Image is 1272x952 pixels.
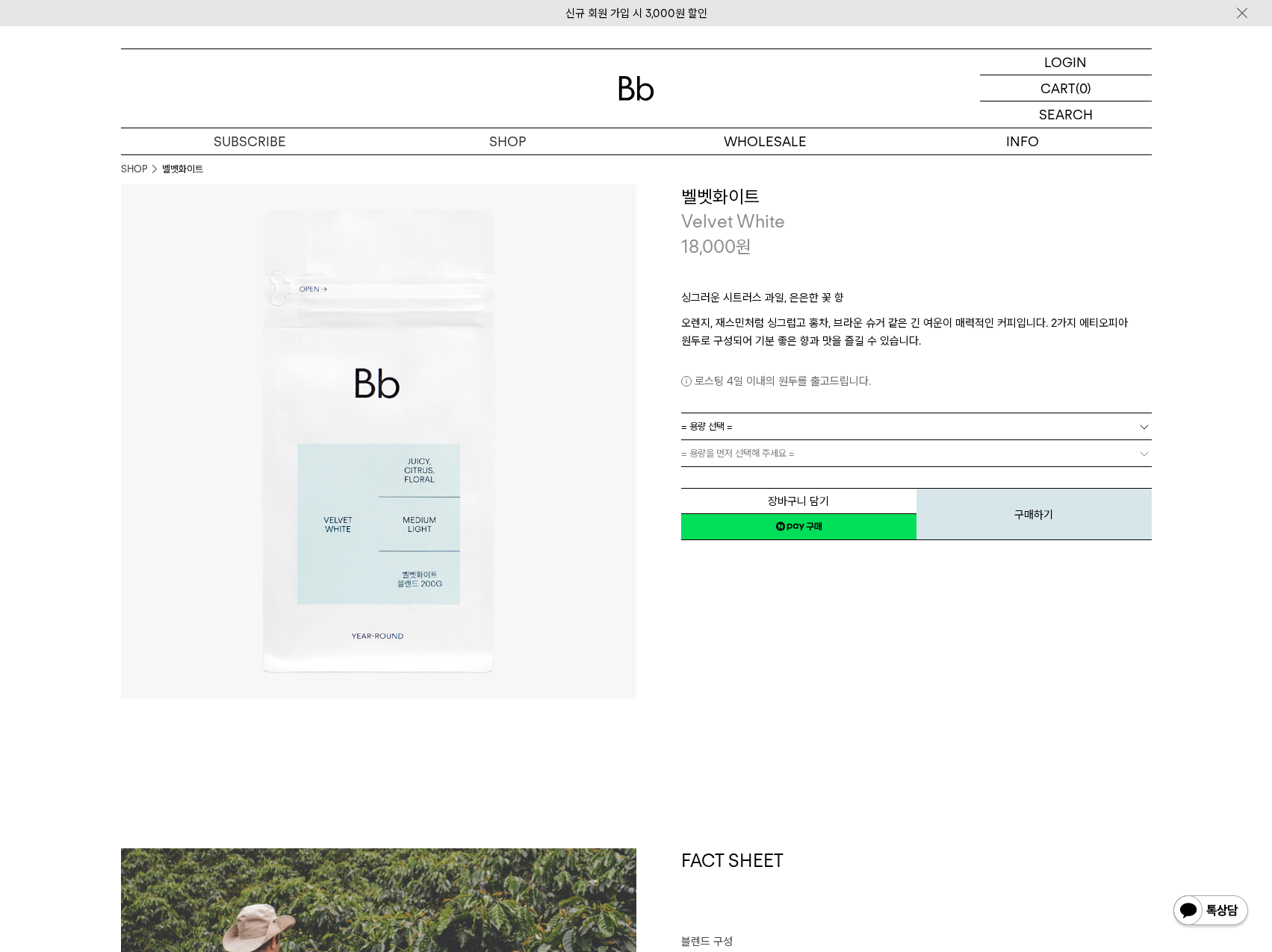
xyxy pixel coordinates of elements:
[121,128,379,154] a: SUBSCRIBE
[681,413,733,439] span: = 용량 선택 =
[1076,75,1091,101] p: (0)
[916,488,1152,540] button: 구매하기
[1044,49,1087,75] p: LOGIN
[565,7,707,20] a: 신규 회원 가입 시 3,000원 할인
[1039,101,1093,128] p: SEARCH
[681,488,916,514] button: 장바구니 담기
[636,128,894,154] p: WHOLESALE
[681,314,1152,350] p: 오렌지, 재스민처럼 싱그럽고 홍차, 브라운 슈거 같은 긴 여운이 매력적인 커피입니다. 2가지 에티오피아 원두로 구성되어 기분 좋은 향과 맛을 즐길 수 있습니다.
[681,935,733,948] span: 블렌드 구성
[1172,894,1250,930] img: 카카오톡 채널 1:1 채팅 버튼
[162,162,203,177] li: 벨벳화이트
[681,440,795,466] span: = 용량을 먼저 선택해 주세요 =
[681,372,1152,390] p: 로스팅 4일 이내의 원두를 출고드립니다.
[681,234,751,260] p: 18,000
[681,184,1152,210] h3: 벨벳화이트
[618,76,654,101] img: 로고
[379,128,636,154] a: SHOP
[121,162,147,177] a: SHOP
[681,848,1152,933] h1: FACT SHEET
[681,209,1152,234] p: Velvet White
[681,289,1152,314] p: 싱그러운 시트러스 과일, 은은한 꽃 향
[121,184,636,699] img: 벨벳화이트
[736,236,751,257] span: 원
[894,128,1152,154] p: INFO
[1040,75,1076,101] p: CART
[980,49,1152,75] a: LOGIN
[980,75,1152,101] a: CART (0)
[681,513,916,540] a: 새창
